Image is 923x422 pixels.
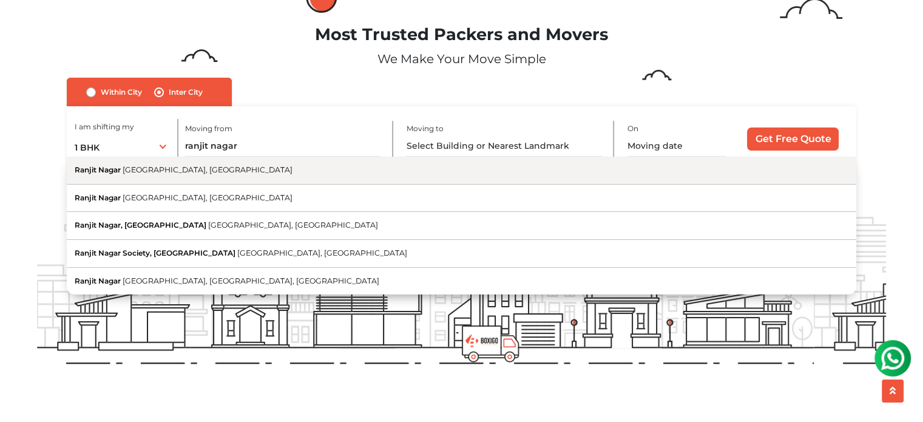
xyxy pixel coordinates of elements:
[237,248,407,257] span: [GEOGRAPHIC_DATA], [GEOGRAPHIC_DATA]
[627,123,638,134] label: On
[12,12,36,36] img: whatsapp-icon.svg
[406,135,601,157] input: Select Building or Nearest Landmark
[747,128,839,151] input: Get Free Quote
[75,142,100,153] span: 1 BHK
[627,135,726,157] input: Moving date
[67,268,856,295] button: Ranjit Nagar [GEOGRAPHIC_DATA], [GEOGRAPHIC_DATA], [GEOGRAPHIC_DATA]
[208,220,378,230] span: [GEOGRAPHIC_DATA], [GEOGRAPHIC_DATA]
[123,165,292,174] span: [GEOGRAPHIC_DATA], [GEOGRAPHIC_DATA]
[67,240,856,268] button: Ranjit Nagar Society, [GEOGRAPHIC_DATA] [GEOGRAPHIC_DATA], [GEOGRAPHIC_DATA]
[75,248,235,257] span: Ranjit Nagar Society, [GEOGRAPHIC_DATA]
[123,193,292,202] span: [GEOGRAPHIC_DATA], [GEOGRAPHIC_DATA]
[185,135,380,157] input: Select Building or Nearest Landmark
[75,193,121,202] span: Ranjit Nagar
[101,85,142,100] label: Within City
[882,379,904,403] button: scroll up
[185,123,232,134] label: Moving from
[67,157,856,185] button: Ranjit Nagar [GEOGRAPHIC_DATA], [GEOGRAPHIC_DATA]
[75,165,121,174] span: Ranjit Nagar
[37,25,886,45] h1: Most Trusted Packers and Movers
[123,276,379,285] span: [GEOGRAPHIC_DATA], [GEOGRAPHIC_DATA], [GEOGRAPHIC_DATA]
[75,220,206,230] span: Ranjit Nagar, [GEOGRAPHIC_DATA]
[406,123,443,134] label: Moving to
[75,121,134,132] label: I am shifting my
[169,85,203,100] label: Inter City
[67,185,856,213] button: Ranjit Nagar [GEOGRAPHIC_DATA], [GEOGRAPHIC_DATA]
[642,156,680,169] label: Is flexible?
[462,325,519,362] img: boxigo_prackers_and_movers_truck
[75,276,121,285] span: Ranjit Nagar
[67,212,856,240] button: Ranjit Nagar, [GEOGRAPHIC_DATA] [GEOGRAPHIC_DATA], [GEOGRAPHIC_DATA]
[37,50,886,68] p: We Make Your Move Simple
